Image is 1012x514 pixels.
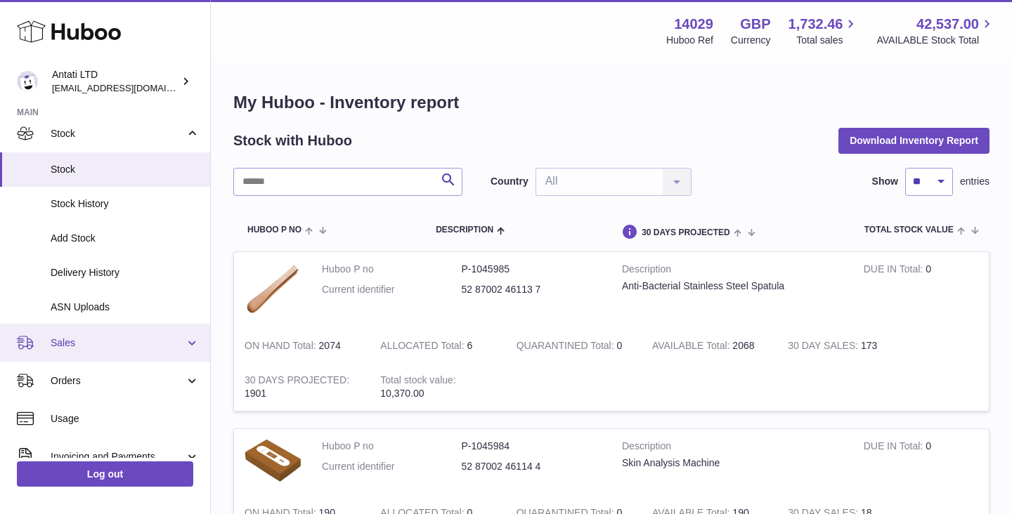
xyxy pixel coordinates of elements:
dd: P-1045985 [462,263,602,276]
dt: Huboo P no [322,440,462,453]
span: Stock [51,163,200,176]
div: Huboo Ref [666,34,713,47]
span: entries [960,175,990,188]
span: Description [436,225,493,235]
a: Log out [17,461,193,487]
span: [EMAIL_ADDRESS][DOMAIN_NAME] [52,82,207,93]
button: Download Inventory Report [838,128,990,153]
label: Country [491,175,528,188]
strong: Total stock value [380,374,455,389]
strong: 30 DAYS PROJECTED [245,374,349,389]
h2: Stock with Huboo [233,131,352,150]
div: Skin Analysis Machine [622,456,843,470]
span: Add Stock [51,232,200,245]
a: 42,537.00 AVAILABLE Stock Total [876,15,995,47]
span: AVAILABLE Stock Total [876,34,995,47]
td: 6 [370,329,505,363]
strong: 14029 [674,15,713,34]
span: Invoicing and Payments [51,450,185,463]
dt: Current identifier [322,460,462,473]
td: 1901 [234,363,370,411]
img: product image [245,263,301,315]
dt: Huboo P no [322,263,462,276]
strong: ALLOCATED Total [380,340,467,355]
div: Currency [731,34,771,47]
strong: Description [622,440,843,456]
div: Anti-Bacterial Stainless Steel Spatula [622,279,843,293]
td: 2074 [234,329,370,363]
span: Total stock value [864,225,954,235]
strong: DUE IN Total [864,263,926,278]
span: ASN Uploads [51,301,200,314]
strong: Description [622,263,843,279]
dd: 52 87002 46113 7 [462,283,602,296]
span: Orders [51,374,185,388]
div: Antati LTD [52,68,179,95]
dt: Current identifier [322,283,462,296]
span: Stock History [51,197,200,211]
img: toufic@antatiskin.com [17,71,38,92]
span: 1,732.46 [789,15,843,34]
span: 10,370.00 [380,388,424,399]
span: 30 DAYS PROJECTED [642,228,730,237]
h1: My Huboo - Inventory report [233,91,990,114]
span: Sales [51,336,185,350]
strong: GBP [740,15,770,34]
span: Huboo P no [247,225,301,235]
span: 0 [617,340,623,351]
span: Total sales [796,34,859,47]
label: Show [872,175,898,188]
dd: 52 87002 46114 4 [462,460,602,473]
strong: DUE IN Total [864,440,926,455]
td: 0 [853,429,989,496]
span: Delivery History [51,266,200,279]
img: product image [245,440,301,482]
strong: QUARANTINED Total [517,340,617,355]
strong: AVAILABLE Total [652,340,732,355]
dd: P-1045984 [462,440,602,453]
td: 0 [853,252,989,329]
span: Stock [51,127,185,140]
strong: ON HAND Total [245,340,319,355]
span: Usage [51,412,200,426]
strong: 30 DAY SALES [788,340,861,355]
td: 2068 [642,329,777,363]
a: 1,732.46 Total sales [789,15,859,47]
td: 173 [777,329,913,363]
span: 42,537.00 [916,15,979,34]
